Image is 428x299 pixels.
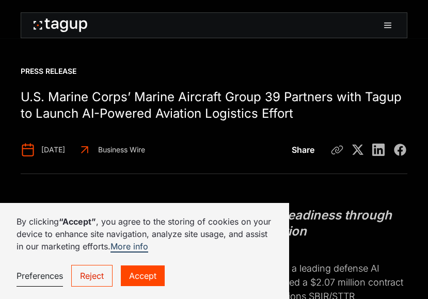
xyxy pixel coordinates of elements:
[17,265,63,287] a: Preferences
[110,241,148,253] a: More info
[59,216,96,227] strong: “Accept”
[21,89,407,122] h1: U.S. Marine Corps’ Marine Aircraft Group 39 Partners with Tagup to Launch AI-Powered Aviation Log...
[77,143,145,157] a: Business Wire
[71,265,113,287] a: Reject
[292,144,314,156] div: Share
[21,66,76,76] div: Press Release
[41,145,65,155] div: [DATE]
[121,265,165,286] a: Accept
[17,215,273,253] p: By clicking , you agree to the storing of cookies on your device to enhance site navigation, anal...
[98,145,145,155] div: Business Wire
